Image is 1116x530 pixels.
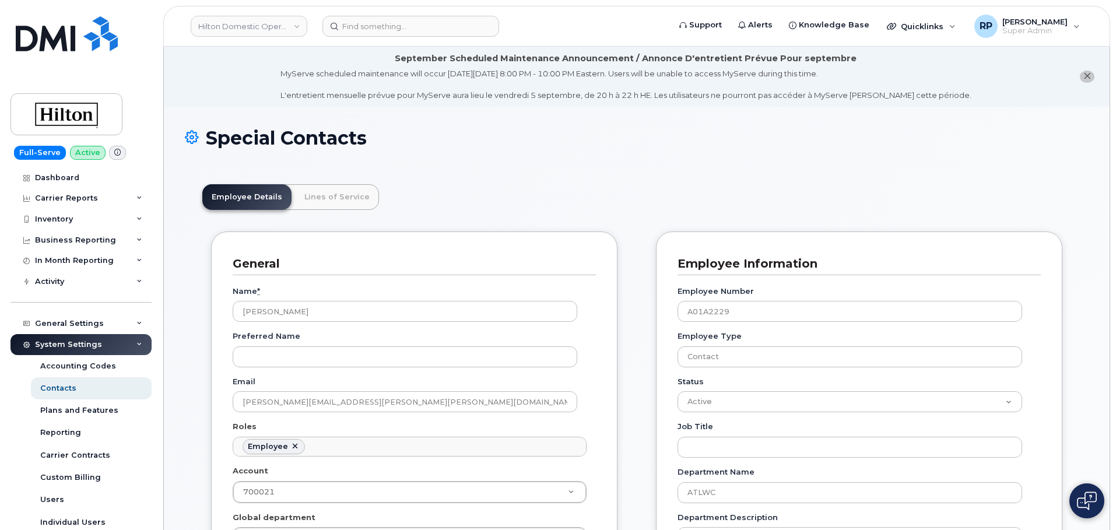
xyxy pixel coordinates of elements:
[185,128,1089,148] h1: Special Contacts
[678,286,754,297] label: Employee Number
[233,376,255,387] label: Email
[243,487,275,496] span: 700021
[678,466,754,478] label: Department Name
[233,421,257,432] label: Roles
[295,184,379,210] a: Lines of Service
[1077,492,1097,510] img: Open chat
[1080,71,1094,83] button: close notification
[678,512,778,523] label: Department Description
[678,421,713,432] label: Job Title
[233,465,268,476] label: Account
[678,256,1032,272] h3: Employee Information
[678,376,704,387] label: Status
[233,482,586,503] a: 700021
[257,286,260,296] abbr: required
[202,184,292,210] a: Employee Details
[233,256,587,272] h3: General
[233,286,260,297] label: Name
[395,52,857,65] div: September Scheduled Maintenance Announcement / Annonce D'entretient Prévue Pour septembre
[280,68,971,101] div: MyServe scheduled maintenance will occur [DATE][DATE] 8:00 PM - 10:00 PM Eastern. Users will be u...
[678,331,742,342] label: Employee Type
[233,512,315,523] label: Global department
[233,331,300,342] label: Preferred Name
[248,442,288,451] div: Employee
